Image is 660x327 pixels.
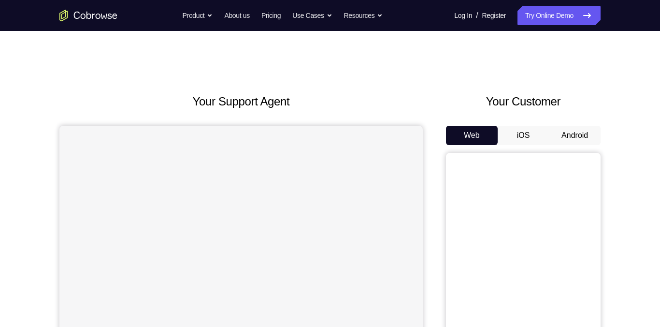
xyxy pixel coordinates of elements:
[446,93,601,110] h2: Your Customer
[498,126,549,145] button: iOS
[549,126,601,145] button: Android
[183,6,213,25] button: Product
[224,6,249,25] a: About us
[261,6,281,25] a: Pricing
[446,126,498,145] button: Web
[344,6,383,25] button: Resources
[292,6,332,25] button: Use Cases
[59,10,117,21] a: Go to the home page
[454,6,472,25] a: Log In
[517,6,601,25] a: Try Online Demo
[482,6,506,25] a: Register
[59,93,423,110] h2: Your Support Agent
[476,10,478,21] span: /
